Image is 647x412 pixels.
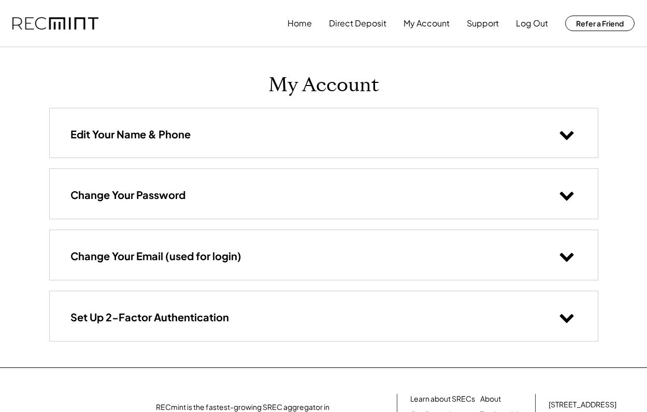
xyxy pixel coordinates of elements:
[268,73,379,97] h1: My Account
[516,13,548,34] button: Log Out
[480,394,501,404] a: About
[410,394,475,404] a: Learn about SRECs
[70,127,191,141] h3: Edit Your Name & Phone
[329,13,386,34] button: Direct Deposit
[404,13,450,34] button: My Account
[565,16,635,31] button: Refer a Friend
[70,310,229,324] h3: Set Up 2-Factor Authentication
[12,17,98,30] img: recmint-logotype%403x.png
[549,400,616,410] div: [STREET_ADDRESS]
[287,13,312,34] button: Home
[467,13,499,34] button: Support
[70,249,241,263] h3: Change Your Email (used for login)
[70,188,185,202] h3: Change Your Password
